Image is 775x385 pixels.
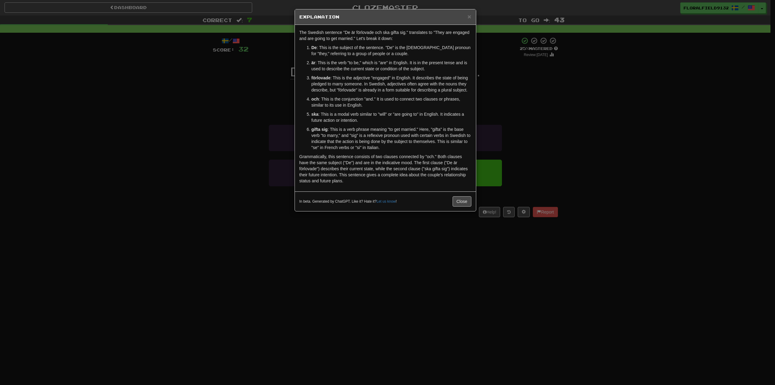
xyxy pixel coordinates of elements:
small: In beta. Generated by ChatGPT. Like it? Hate it? ! [299,199,397,204]
p: Grammatically, this sentence consists of two clauses connected by "och." Both clauses have the sa... [299,154,471,184]
p: : This is the verb "to be," which is "are" in English. It is in the present tense and is used to ... [312,60,471,72]
p: : This is the conjunction "and." It is used to connect two clauses or phrases, similar to its use... [312,96,471,108]
button: Close [467,13,471,20]
span: × [467,13,471,20]
p: : This is the adjective "engaged" in English. It describes the state of being pledged to marry so... [312,75,471,93]
strong: är [312,60,315,65]
p: : This is the subject of the sentence. "De" is the [DEMOGRAPHIC_DATA] pronoun for "they," referri... [312,45,471,57]
a: Let us know [377,199,396,204]
strong: och [312,97,319,101]
button: Close [453,196,471,207]
strong: gifta sig [312,127,328,132]
strong: De [312,45,317,50]
p: : This is a modal verb similar to "will" or "are going to" in English. It indicates a future acti... [312,111,471,123]
p: The Swedish sentence "De är förlovade och ska gifta sig." translates to "They are engaged and are... [299,29,471,41]
p: : This is a verb phrase meaning "to get married." Here, "gifta" is the base verb "to marry," and ... [312,126,471,151]
h5: Explanation [299,14,471,20]
strong: förlovade [312,75,331,80]
strong: ska [312,112,318,117]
